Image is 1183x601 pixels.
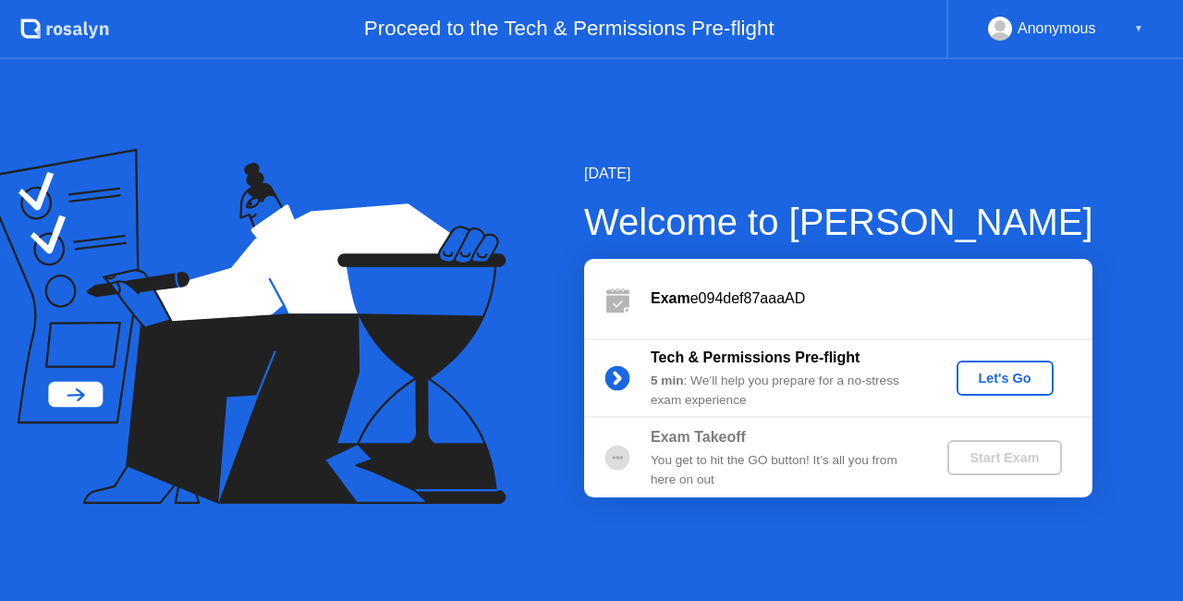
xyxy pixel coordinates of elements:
div: ▼ [1134,17,1143,41]
div: : We’ll help you prepare for a no-stress exam experience [651,372,917,410]
div: e094def87aaaAD [651,288,1092,310]
button: Let's Go [957,361,1054,396]
div: Anonymous [1018,17,1096,41]
div: Welcome to [PERSON_NAME] [584,194,1093,250]
div: You get to hit the GO button! It’s all you from here on out [651,451,917,489]
b: Exam Takeoff [651,429,746,445]
div: Let's Go [964,371,1046,386]
b: 5 min [651,374,684,387]
button: Start Exam [947,440,1061,475]
b: Tech & Permissions Pre-flight [651,350,860,365]
b: Exam [651,290,690,306]
div: Start Exam [955,450,1054,465]
div: [DATE] [584,163,1093,185]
